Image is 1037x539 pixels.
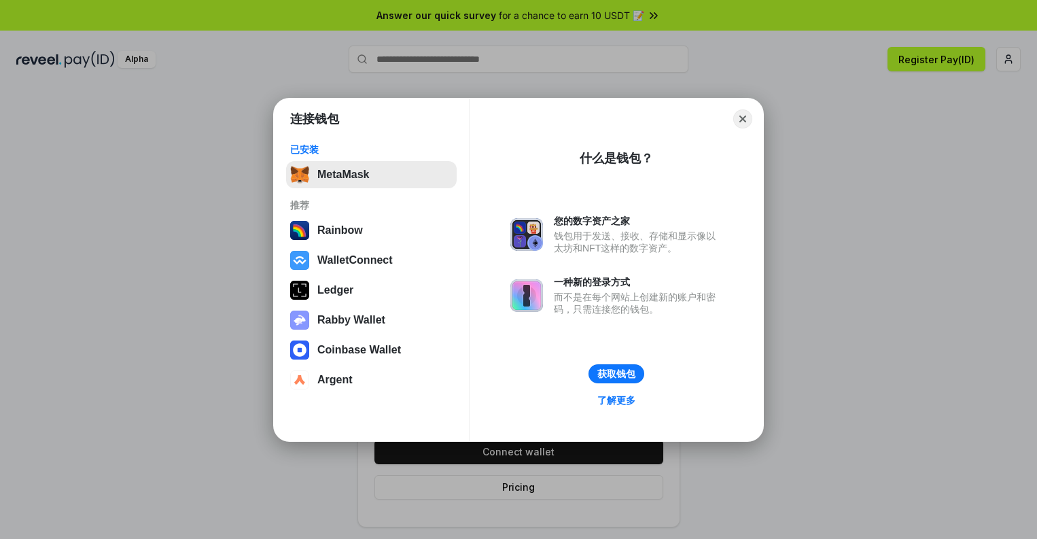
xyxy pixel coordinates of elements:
img: svg+xml,%3Csvg%20width%3D%22120%22%20height%3D%22120%22%20viewBox%3D%220%200%20120%20120%22%20fil... [290,221,309,240]
div: MetaMask [317,169,369,181]
div: 已安装 [290,143,453,156]
div: 获取钱包 [597,368,635,380]
button: Close [733,109,752,128]
div: 而不是在每个网站上创建新的账户和密码，只需连接您的钱包。 [554,291,722,315]
div: 推荐 [290,199,453,211]
div: WalletConnect [317,254,393,266]
div: 您的数字资产之家 [554,215,722,227]
img: svg+xml,%3Csvg%20xmlns%3D%22http%3A%2F%2Fwww.w3.org%2F2000%2Fsvg%22%20fill%3D%22none%22%20viewBox... [510,218,543,251]
div: 一种新的登录方式 [554,276,722,288]
button: Coinbase Wallet [286,336,457,364]
button: Rabby Wallet [286,307,457,334]
div: Ledger [317,284,353,296]
div: 了解更多 [597,394,635,406]
img: svg+xml,%3Csvg%20width%3D%2228%22%20height%3D%2228%22%20viewBox%3D%220%200%2028%2028%22%20fill%3D... [290,370,309,389]
div: Argent [317,374,353,386]
img: svg+xml,%3Csvg%20xmlns%3D%22http%3A%2F%2Fwww.w3.org%2F2000%2Fsvg%22%20fill%3D%22none%22%20viewBox... [290,311,309,330]
a: 了解更多 [589,392,644,409]
img: svg+xml,%3Csvg%20xmlns%3D%22http%3A%2F%2Fwww.w3.org%2F2000%2Fsvg%22%20fill%3D%22none%22%20viewBox... [510,279,543,312]
button: 获取钱包 [588,364,644,383]
div: Rabby Wallet [317,314,385,326]
img: svg+xml,%3Csvg%20xmlns%3D%22http%3A%2F%2Fwww.w3.org%2F2000%2Fsvg%22%20width%3D%2228%22%20height%3... [290,281,309,300]
div: Coinbase Wallet [317,344,401,356]
h1: 连接钱包 [290,111,339,127]
button: Argent [286,366,457,394]
button: Rainbow [286,217,457,244]
img: svg+xml,%3Csvg%20fill%3D%22none%22%20height%3D%2233%22%20viewBox%3D%220%200%2035%2033%22%20width%... [290,165,309,184]
button: Ledger [286,277,457,304]
img: svg+xml,%3Csvg%20width%3D%2228%22%20height%3D%2228%22%20viewBox%3D%220%200%2028%2028%22%20fill%3D... [290,251,309,270]
div: 钱包用于发送、接收、存储和显示像以太坊和NFT这样的数字资产。 [554,230,722,254]
img: svg+xml,%3Csvg%20width%3D%2228%22%20height%3D%2228%22%20viewBox%3D%220%200%2028%2028%22%20fill%3D... [290,341,309,360]
div: 什么是钱包？ [580,150,653,167]
button: WalletConnect [286,247,457,274]
button: MetaMask [286,161,457,188]
div: Rainbow [317,224,363,237]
